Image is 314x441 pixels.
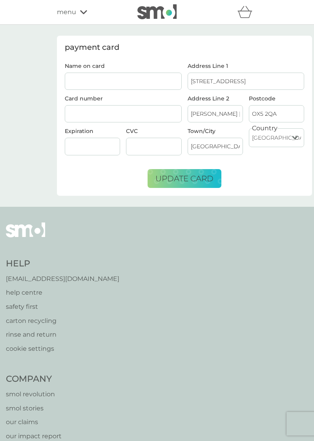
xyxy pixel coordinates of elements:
a: cookie settings [6,344,119,354]
img: smol [137,4,177,19]
div: payment card [65,44,304,51]
iframe: Secure card number input frame [68,111,179,117]
h4: Help [6,258,119,270]
label: Town/City [188,128,243,134]
label: Address Line 2 [188,96,243,101]
img: smol [6,222,45,249]
label: Expiration [65,128,93,135]
a: smol revolution [6,389,90,399]
span: menu [57,7,76,17]
a: help centre [6,288,119,298]
a: [EMAIL_ADDRESS][DOMAIN_NAME] [6,274,119,284]
iframe: Secure expiration date input frame [68,143,117,150]
button: update card [148,169,221,188]
span: update card [155,174,214,183]
label: Card number [65,95,103,102]
a: smol stories [6,403,90,414]
div: basket [237,4,257,20]
label: CVC [126,128,138,135]
a: rinse and return [6,330,119,340]
iframe: Secure CVC input frame [129,143,178,150]
label: Name on card [65,63,182,69]
label: Postcode [249,96,304,101]
label: Address Line 1 [188,63,305,69]
a: our claims [6,417,90,427]
h4: Company [6,373,90,385]
a: safety first [6,302,119,312]
label: Country [252,123,277,133]
a: carton recycling [6,316,119,326]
